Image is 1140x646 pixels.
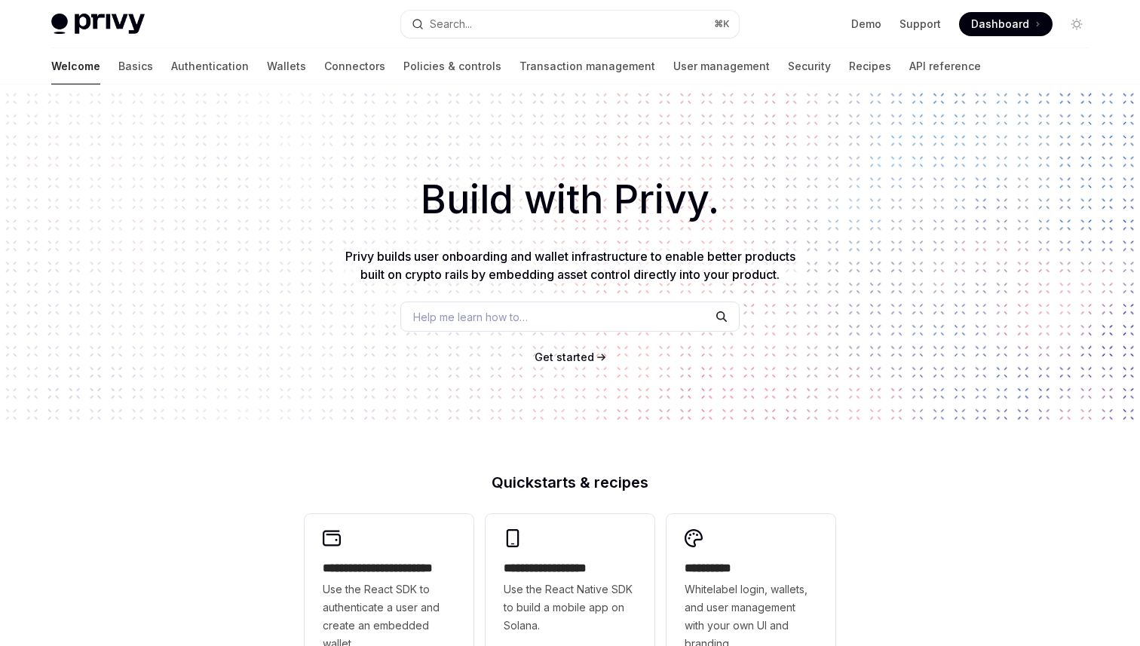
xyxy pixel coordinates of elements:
[909,48,981,84] a: API reference
[851,17,881,32] a: Demo
[51,14,145,35] img: light logo
[403,48,501,84] a: Policies & controls
[899,17,941,32] a: Support
[1065,12,1089,36] button: Toggle dark mode
[519,48,655,84] a: Transaction management
[535,351,594,363] span: Get started
[345,249,795,282] span: Privy builds user onboarding and wallet infrastructure to enable better products built on crypto ...
[324,48,385,84] a: Connectors
[305,475,835,490] h2: Quickstarts & recipes
[24,170,1116,229] h1: Build with Privy.
[971,17,1029,32] span: Dashboard
[267,48,306,84] a: Wallets
[171,48,249,84] a: Authentication
[959,12,1053,36] a: Dashboard
[535,350,594,365] a: Get started
[849,48,891,84] a: Recipes
[118,48,153,84] a: Basics
[788,48,831,84] a: Security
[504,580,636,635] span: Use the React Native SDK to build a mobile app on Solana.
[51,48,100,84] a: Welcome
[673,48,770,84] a: User management
[714,18,730,30] span: ⌘ K
[430,15,472,33] div: Search...
[413,309,528,325] span: Help me learn how to…
[401,11,739,38] button: Search...⌘K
